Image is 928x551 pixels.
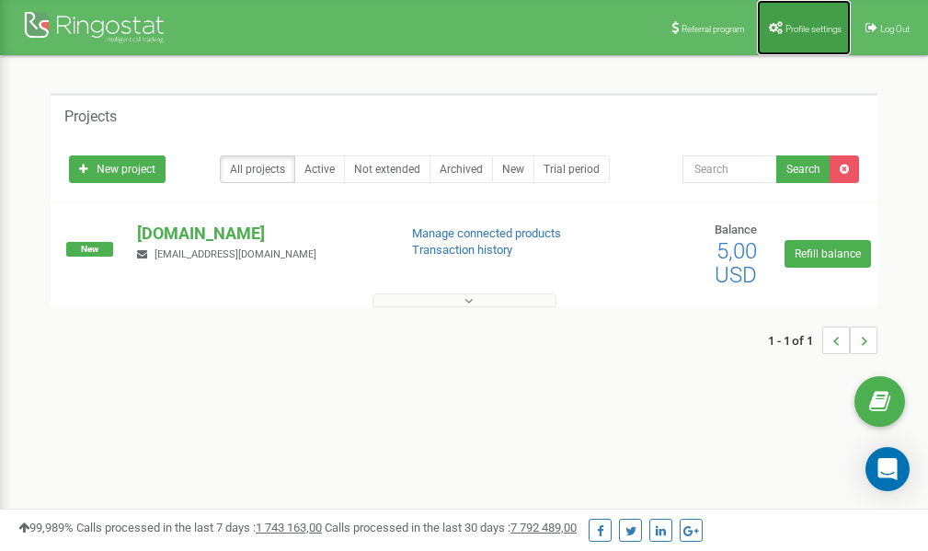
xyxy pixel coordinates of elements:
[69,155,166,183] a: New project
[66,242,113,257] span: New
[430,155,493,183] a: Archived
[682,24,745,34] span: Referral program
[682,155,777,183] input: Search
[325,521,577,534] span: Calls processed in the last 30 days :
[344,155,430,183] a: Not extended
[533,155,610,183] a: Trial period
[715,223,757,236] span: Balance
[137,222,382,246] p: [DOMAIN_NAME]
[715,238,757,288] span: 5,00 USD
[865,447,910,491] div: Open Intercom Messenger
[412,226,561,240] a: Manage connected products
[220,155,295,183] a: All projects
[768,308,877,373] nav: ...
[256,521,322,534] u: 1 743 163,00
[768,327,822,354] span: 1 - 1 of 1
[18,521,74,534] span: 99,989%
[155,248,316,260] span: [EMAIL_ADDRESS][DOMAIN_NAME]
[492,155,534,183] a: New
[785,240,871,268] a: Refill balance
[64,109,117,125] h5: Projects
[412,243,512,257] a: Transaction history
[76,521,322,534] span: Calls processed in the last 7 days :
[776,155,831,183] button: Search
[785,24,842,34] span: Profile settings
[510,521,577,534] u: 7 792 489,00
[294,155,345,183] a: Active
[880,24,910,34] span: Log Out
